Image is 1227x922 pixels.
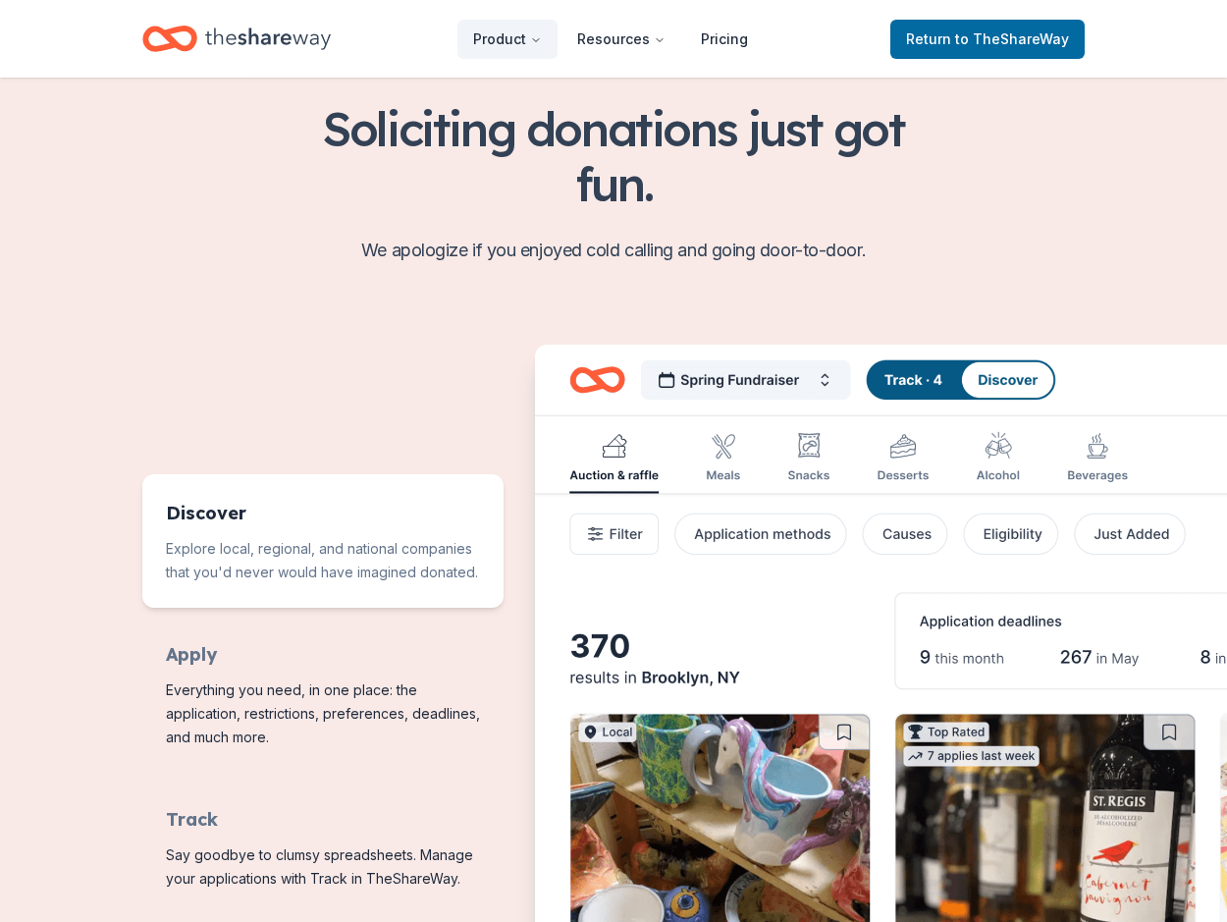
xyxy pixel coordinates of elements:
span: to TheShareWay [955,30,1069,47]
button: Resources [561,20,681,59]
a: Home [142,16,331,62]
nav: Main [457,16,764,62]
a: Returnto TheShareWay [890,20,1085,59]
a: Pricing [685,20,764,59]
span: Return [906,27,1069,51]
button: Product [457,20,558,59]
p: We apologize if you enjoyed cold calling and going door-to-door. [299,235,928,266]
h2: Soliciting donations just got fun. [299,101,928,211]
